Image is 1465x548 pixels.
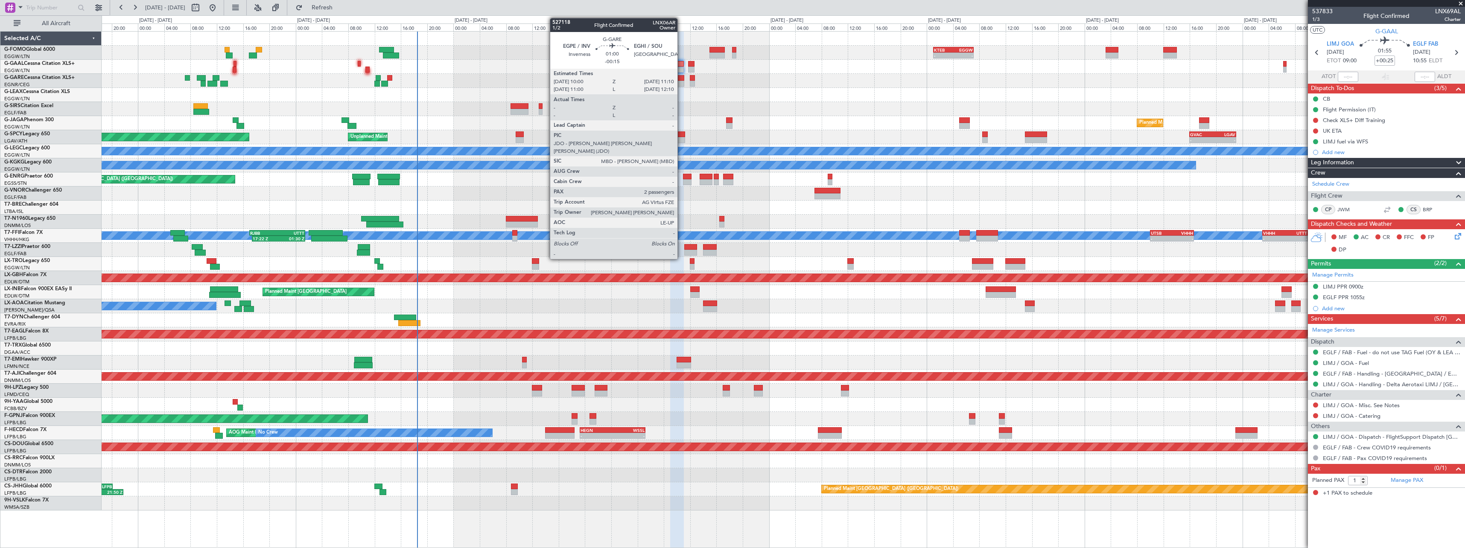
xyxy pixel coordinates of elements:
a: LIMJ / GOA - Fuel [1323,359,1369,367]
a: EGGW/LTN [4,53,30,60]
a: JWM [1337,206,1357,213]
span: G-JAGA [4,117,24,122]
span: 9H-YAA [4,399,23,404]
a: Schedule Crew [1312,180,1349,189]
a: G-LEAXCessna Citation XLS [4,89,70,94]
div: 00:00 [927,23,953,31]
div: 04:00 [1269,23,1295,31]
a: LIMJ / GOA - Misc. See Notes [1323,402,1400,409]
a: EDLW/DTM [4,279,29,285]
div: 00:00 [296,23,322,31]
span: 09:00 [1343,57,1357,65]
span: Others [1311,422,1330,431]
span: F-HECD [4,427,23,432]
span: (2/2) [1434,259,1447,268]
a: 9H-YAAGlobal 5000 [4,399,53,404]
span: CR [1383,233,1390,242]
a: G-ENRGPraetor 600 [4,174,53,179]
div: 00:00 [138,23,164,31]
a: T7-EAGLFalcon 8X [4,329,49,334]
div: 16:00 [1032,23,1059,31]
div: Check XLS+ Diff Training [1323,117,1385,124]
button: Refresh [292,1,343,15]
a: LFPB/LBG [4,490,26,496]
a: T7-AJIChallenger 604 [4,371,56,376]
div: Add new [1322,149,1461,156]
a: G-JAGAPhenom 300 [4,117,54,122]
a: DGAA/ACC [4,349,30,356]
div: 00:00 [611,23,638,31]
div: [DATE] - [DATE] [297,17,330,24]
span: 10:55 [1413,57,1427,65]
div: LIMJ fuel via WFS [1323,138,1368,145]
div: 20:00 [585,23,611,31]
a: LFMD/CEQ [4,391,29,398]
span: Refresh [304,5,340,11]
a: DNMM/LOS [4,222,31,229]
div: [DATE] - [DATE] [770,17,803,24]
div: - [1285,236,1307,241]
span: 1/3 [1312,16,1333,23]
span: T7-AJI [4,371,20,376]
span: LX-INB [4,286,21,291]
div: 12:00 [1006,23,1032,31]
div: [DATE] - [DATE] [455,17,487,24]
div: 04:00 [953,23,980,31]
div: 04:00 [480,23,506,31]
div: 08:00 [190,23,217,31]
div: [DATE] - [DATE] [139,17,172,24]
div: 16:00 [716,23,743,31]
a: EDLW/DTM [4,293,29,299]
div: Planned Maint [GEOGRAPHIC_DATA] ([GEOGRAPHIC_DATA]) [38,173,173,186]
div: Planned Maint [GEOGRAPHIC_DATA] ([GEOGRAPHIC_DATA]) [1139,117,1274,129]
div: 08:00 [506,23,533,31]
div: 16:00 [1190,23,1216,31]
div: 16:00 [559,23,585,31]
span: ELDT [1429,57,1442,65]
span: Pax [1311,464,1320,474]
a: G-LEGCLegacy 600 [4,146,50,151]
a: T7-TRXGlobal 6500 [4,343,51,348]
span: CS-DTR [4,469,23,475]
span: LIMJ GOA [1327,40,1354,49]
div: VHHH [1263,230,1285,236]
span: F-GPNJ [4,413,23,418]
span: MF [1339,233,1347,242]
span: [DATE] [1327,48,1344,57]
span: LX-AOA [4,300,24,306]
div: GVAC [1190,132,1213,137]
div: 12:00 [532,23,559,31]
a: EGLF/FAB [4,194,26,201]
a: LFPB/LBG [4,420,26,426]
span: FP [1428,233,1434,242]
span: Dispatch To-Dos [1311,84,1354,93]
a: LIMJ / GOA - Catering [1323,412,1380,420]
div: [DATE] - [DATE] [1244,17,1277,24]
div: No Crew [258,426,278,439]
a: [PERSON_NAME]/QSA [4,307,55,313]
span: Leg Information [1311,158,1354,168]
a: CS-JHHGlobal 6000 [4,484,52,489]
div: 20:00 [112,23,138,31]
a: CS-DOUGlobal 6500 [4,441,53,446]
a: DNMM/LOS [4,462,31,468]
a: T7-LZZIPraetor 600 [4,244,50,249]
span: Charter [1435,16,1461,23]
span: All Aircraft [22,20,90,26]
span: Dispatch Checks and Weather [1311,219,1392,229]
div: - [1172,236,1193,241]
div: UTSB [1151,230,1172,236]
a: Manage Services [1312,326,1355,335]
div: UTTT [277,230,305,236]
div: RJBB [250,230,277,236]
span: G-FOMO [4,47,26,52]
div: VHHH [1172,230,1193,236]
span: 01:55 [1378,47,1392,55]
span: Flight Crew [1311,191,1342,201]
div: 08:00 [1295,23,1322,31]
span: T7-EMI [4,357,21,362]
div: EGGW [953,47,973,52]
span: G-KGKG [4,160,24,165]
a: LFPB/LBG [4,476,26,482]
div: 04:00 [795,23,822,31]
